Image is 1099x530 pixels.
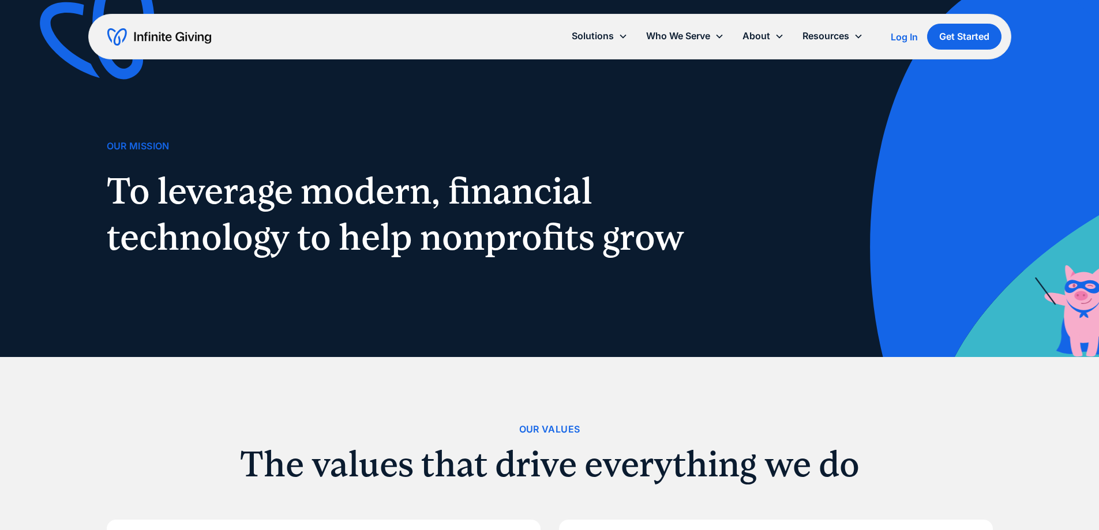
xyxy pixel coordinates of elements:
a: Get Started [927,24,1002,50]
div: Who We Serve [637,24,733,48]
div: Who We Serve [646,28,710,44]
div: Solutions [572,28,614,44]
a: home [107,28,211,46]
div: About [733,24,793,48]
a: Log In [891,30,918,44]
h2: The values that drive everything we do [107,446,993,482]
div: Our Mission [107,138,170,154]
div: Our Values [519,422,580,437]
div: About [742,28,770,44]
h1: To leverage modern, financial technology to help nonprofits grow [107,168,697,260]
div: Solutions [562,24,637,48]
div: Resources [802,28,849,44]
div: Log In [891,32,918,42]
div: Resources [793,24,872,48]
